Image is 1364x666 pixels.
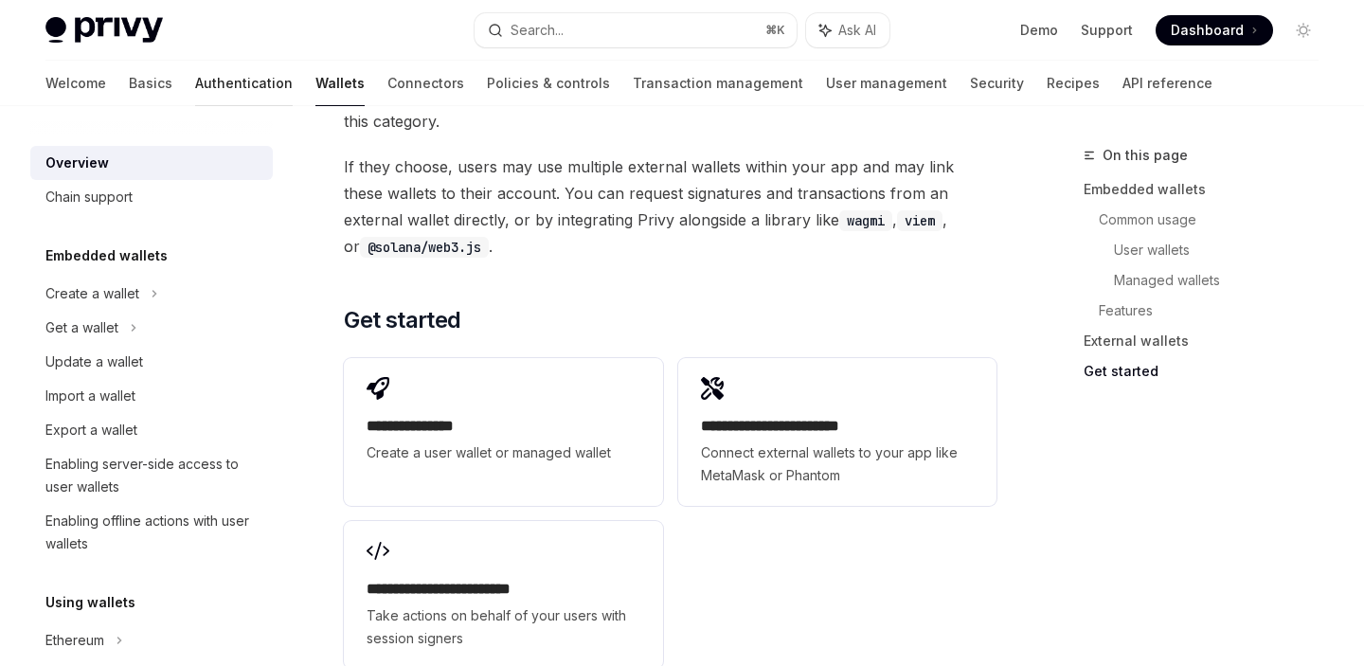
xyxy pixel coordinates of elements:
[45,510,261,555] div: Enabling offline actions with user wallets
[45,152,109,174] div: Overview
[826,61,947,106] a: User management
[45,629,104,652] div: Ethereum
[1171,21,1244,40] span: Dashboard
[45,186,133,208] div: Chain support
[45,282,139,305] div: Create a wallet
[367,604,639,650] span: Take actions on behalf of your users with session signers
[45,17,163,44] img: light logo
[45,453,261,498] div: Enabling server-side access to user wallets
[1103,144,1188,167] span: On this page
[897,210,942,231] code: viem
[30,345,273,379] a: Update a wallet
[45,316,118,339] div: Get a wallet
[1084,326,1334,356] a: External wallets
[1020,21,1058,40] a: Demo
[765,23,785,38] span: ⌘ K
[1047,61,1100,106] a: Recipes
[1099,205,1334,235] a: Common usage
[1122,61,1212,106] a: API reference
[1084,356,1334,387] a: Get started
[315,61,365,106] a: Wallets
[129,61,172,106] a: Basics
[511,19,564,42] div: Search...
[45,385,135,407] div: Import a wallet
[45,591,135,614] h5: Using wallets
[45,351,143,373] div: Update a wallet
[839,210,892,231] code: wagmi
[1099,296,1334,326] a: Features
[838,21,876,40] span: Ask AI
[45,244,168,267] h5: Embedded wallets
[806,13,889,47] button: Ask AI
[30,379,273,413] a: Import a wallet
[1114,235,1334,265] a: User wallets
[387,61,464,106] a: Connectors
[1114,265,1334,296] a: Managed wallets
[970,61,1024,106] a: Security
[45,61,106,106] a: Welcome
[30,413,273,447] a: Export a wallet
[487,61,610,106] a: Policies & controls
[1156,15,1273,45] a: Dashboard
[30,447,273,504] a: Enabling server-side access to user wallets
[360,237,489,258] code: @solana/web3.js
[1081,21,1133,40] a: Support
[633,61,803,106] a: Transaction management
[367,441,639,464] span: Create a user wallet or managed wallet
[344,153,996,260] span: If they choose, users may use multiple external wallets within your app and may link these wallet...
[344,305,460,335] span: Get started
[30,146,273,180] a: Overview
[1288,15,1319,45] button: Toggle dark mode
[475,13,796,47] button: Search...⌘K
[30,504,273,561] a: Enabling offline actions with user wallets
[701,441,974,487] span: Connect external wallets to your app like MetaMask or Phantom
[45,419,137,441] div: Export a wallet
[195,61,293,106] a: Authentication
[30,180,273,214] a: Chain support
[1084,174,1334,205] a: Embedded wallets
